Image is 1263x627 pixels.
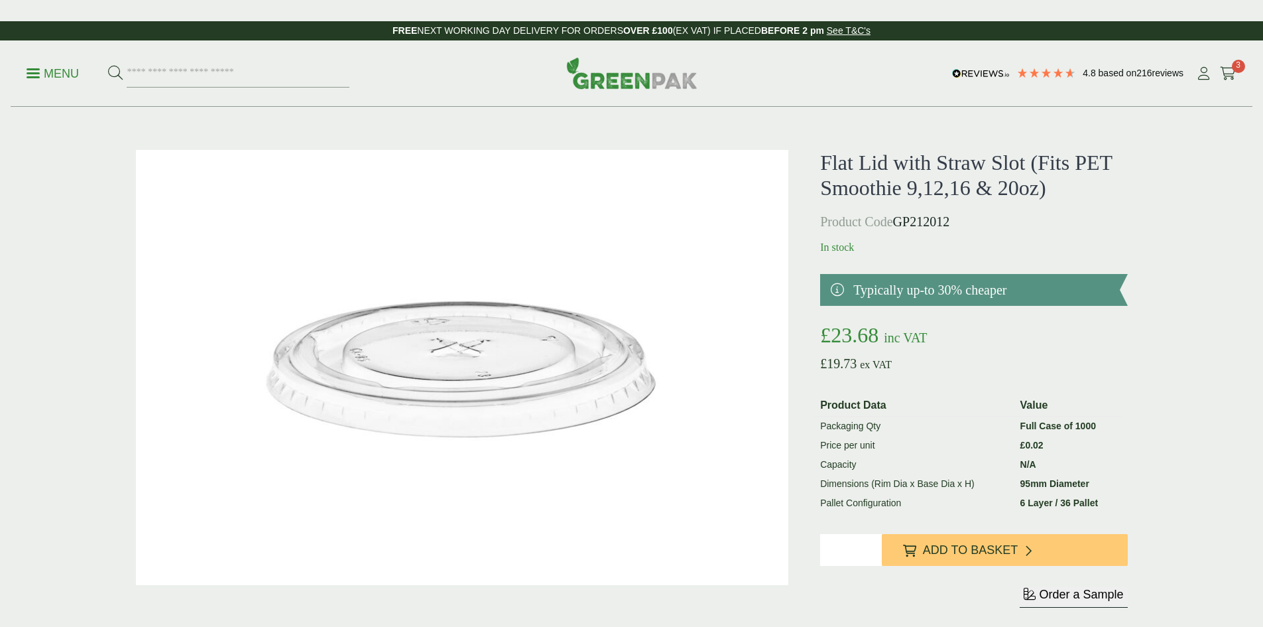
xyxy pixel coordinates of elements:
[566,57,697,89] img: GreenPak Supplies
[27,66,79,82] p: Menu
[1152,68,1183,78] span: reviews
[815,474,1014,494] td: Dimensions (Rim Dia x Base Dia x H)
[884,330,927,345] span: inc VAT
[1099,68,1137,78] span: Based on
[1020,587,1127,608] button: Order a Sample
[1020,498,1099,508] strong: 6 Layer / 36 Pallet
[952,69,1010,78] img: REVIEWS.io
[1136,68,1152,78] span: 216
[1220,67,1236,80] i: Cart
[820,356,827,371] span: £
[820,323,878,347] bdi: 23.68
[1220,64,1236,84] a: 3
[27,66,79,79] a: Menu
[815,455,1014,474] td: Capacity
[820,214,892,229] span: Product Code
[1020,478,1089,489] strong: 95mm Diameter
[1020,459,1036,470] strong: N/A
[1195,67,1212,80] i: My Account
[761,25,824,36] strong: BEFORE 2 pm
[815,395,1014,417] th: Product Data
[882,534,1128,566] button: Add to Basket
[623,25,673,36] strong: OVER £100
[1083,68,1098,78] span: 4.8
[815,494,1014,513] td: Pallet Configuration
[815,436,1014,455] td: Price per unit
[1016,67,1076,79] div: 4.79 Stars
[860,359,892,370] span: ex VAT
[820,240,1127,255] p: In stock
[1020,440,1026,451] span: £
[392,25,417,36] strong: FREE
[1015,395,1122,417] th: Value
[1039,588,1123,601] span: Order a Sample
[815,416,1014,436] td: Packaging Qty
[1020,421,1096,431] strong: Full Case of 1000
[827,25,871,36] a: See T&C's
[1020,440,1044,451] bdi: 0.02
[820,356,857,371] bdi: 19.73
[1232,60,1245,73] span: 3
[820,323,831,347] span: £
[820,212,1127,232] p: GP212012
[136,150,789,585] img: Flat Lid With Straw Slot (Fits PET 9,12,16 & 20oz) Single Sleeve 0
[923,543,1018,558] span: Add to Basket
[820,150,1127,201] h1: Flat Lid with Straw Slot (Fits PET Smoothie 9,12,16 & 20oz)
